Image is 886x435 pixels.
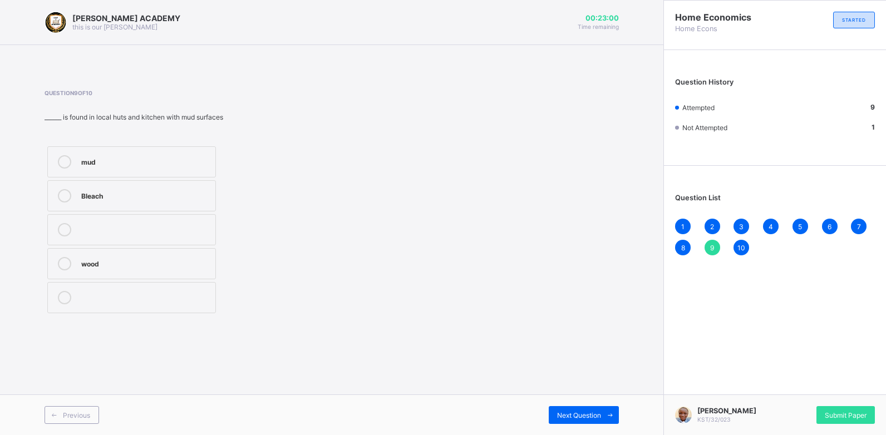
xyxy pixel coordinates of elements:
[798,223,802,231] span: 5
[81,189,210,200] div: Bleach
[710,244,714,252] span: 9
[675,12,775,23] span: Home Economics
[737,244,745,252] span: 10
[769,223,773,231] span: 4
[45,90,335,96] span: Question 9 of 10
[578,14,619,22] span: 00:23:00
[675,24,775,33] span: Home Econs
[739,223,744,231] span: 3
[697,416,731,423] span: KST/32/023
[697,407,756,415] span: [PERSON_NAME]
[578,23,619,30] span: Time remaining
[682,103,715,112] span: Attempted
[681,244,685,252] span: 8
[681,223,685,231] span: 1
[710,223,714,231] span: 2
[72,13,180,23] span: [PERSON_NAME] ACADEMY
[45,113,335,121] div: ______ is found in local huts and kitchen with mud surfaces
[63,411,90,419] span: Previous
[872,123,875,131] b: 1
[81,155,210,166] div: mud
[870,103,875,111] b: 9
[675,78,734,86] span: Question History
[81,257,210,268] div: wood
[72,23,157,31] span: this is our [PERSON_NAME]
[682,123,727,132] span: Not Attempted
[675,194,721,202] span: Question List
[825,411,867,419] span: Submit Paper
[842,17,866,23] span: STARTED
[857,223,861,231] span: 7
[557,411,601,419] span: Next Question
[828,223,831,231] span: 6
